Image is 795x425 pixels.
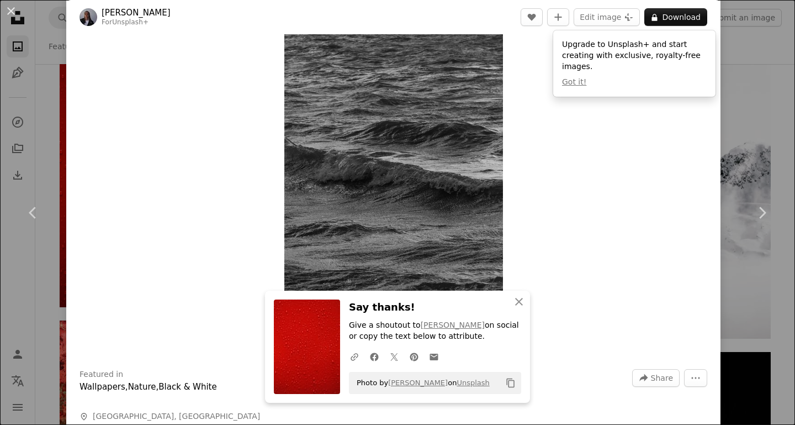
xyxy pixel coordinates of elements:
[424,345,444,368] a: Share over email
[349,320,521,342] p: Give a shoutout to on social or copy the text below to attribute.
[79,382,125,392] a: Wallpapers
[632,369,680,387] button: Share this image
[93,411,260,422] span: [GEOGRAPHIC_DATA], [GEOGRAPHIC_DATA]
[729,160,795,266] a: Next
[284,28,503,356] img: a man riding a wave on top of a surfboard
[521,8,543,26] button: Like
[156,382,159,392] span: ,
[651,370,673,386] span: Share
[364,345,384,368] a: Share on Facebook
[351,374,490,392] span: Photo by on
[102,7,171,18] a: [PERSON_NAME]
[128,382,156,392] a: Nature
[684,369,707,387] button: More Actions
[284,28,503,356] button: Zoom in on this image
[457,379,489,387] a: Unsplash
[384,345,404,368] a: Share on Twitter
[553,30,715,97] div: Upgrade to Unsplash+ and start creating with exclusive, royalty-free images.
[125,382,128,392] span: ,
[112,18,149,26] a: Unsplash+
[574,8,640,26] button: Edit image
[102,18,171,27] div: For
[644,8,707,26] button: Download
[421,321,485,329] a: [PERSON_NAME]
[388,379,448,387] a: [PERSON_NAME]
[501,374,520,392] button: Copy to clipboard
[158,382,216,392] a: Black & White
[349,300,521,316] h3: Say thanks!
[562,77,586,88] button: Got it!
[79,8,97,26] img: Go to Tamara Bitter's profile
[547,8,569,26] button: Add to Collection
[404,345,424,368] a: Share on Pinterest
[79,369,123,380] h3: Featured in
